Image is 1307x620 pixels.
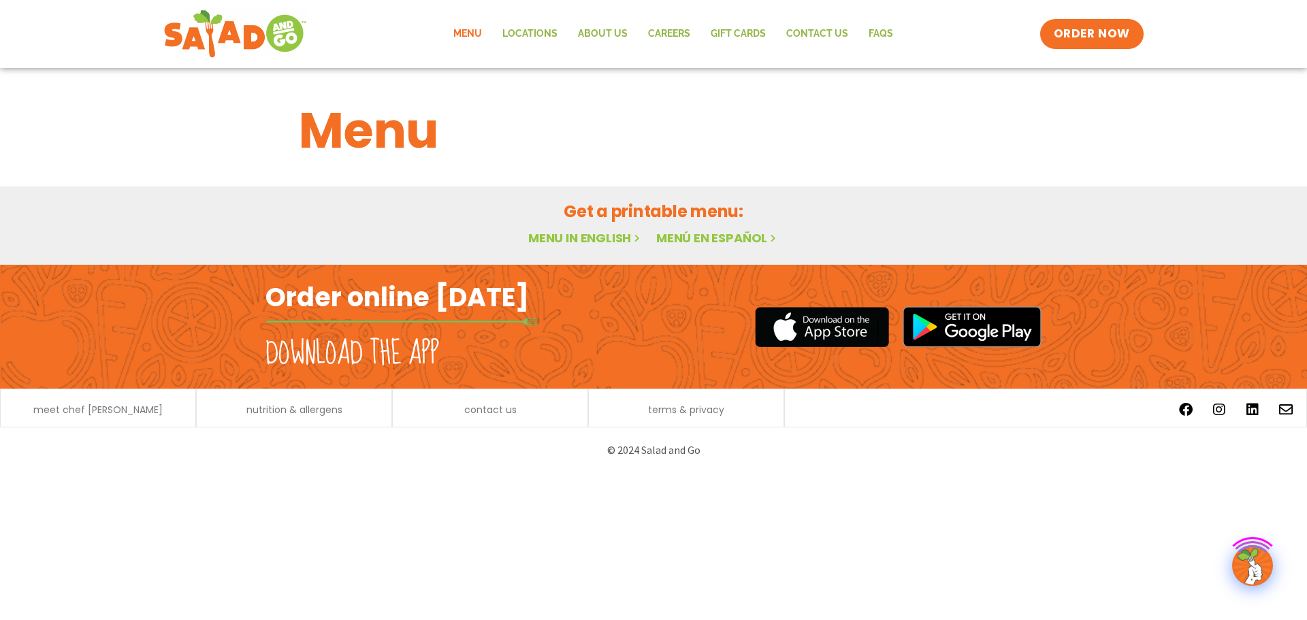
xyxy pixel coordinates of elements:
a: contact us [464,405,517,414]
span: ORDER NOW [1054,26,1130,42]
a: FAQs [858,18,903,50]
a: Menú en español [656,229,779,246]
a: Menu [443,18,492,50]
h2: Order online [DATE] [265,280,529,314]
h2: Download the app [265,335,439,373]
a: GIFT CARDS [700,18,776,50]
img: fork [265,318,538,325]
a: Contact Us [776,18,858,50]
a: Careers [638,18,700,50]
a: meet chef [PERSON_NAME] [33,405,163,414]
img: new-SAG-logo-768×292 [163,7,307,61]
a: ORDER NOW [1040,19,1144,49]
p: © 2024 Salad and Go [272,441,1035,459]
h2: Get a printable menu: [299,199,1008,223]
nav: Menu [443,18,903,50]
img: appstore [755,305,889,349]
img: google_play [903,306,1042,347]
a: terms & privacy [648,405,724,414]
a: Menu in English [528,229,643,246]
h1: Menu [299,94,1008,167]
a: Locations [492,18,568,50]
a: About Us [568,18,638,50]
a: nutrition & allergens [246,405,342,414]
